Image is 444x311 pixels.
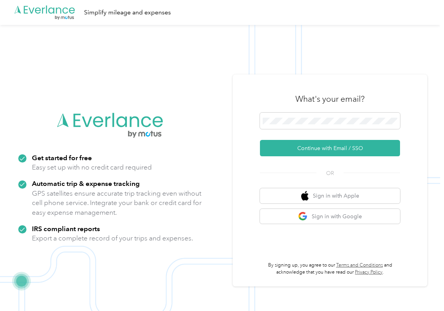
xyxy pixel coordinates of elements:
button: google logoSign in with Google [260,209,400,224]
p: By signing up, you agree to our and acknowledge that you have read our . [260,262,400,276]
img: google logo [298,212,308,221]
img: apple logo [301,191,309,201]
strong: Get started for free [32,154,92,162]
a: Privacy Policy [355,269,383,275]
button: apple logoSign in with Apple [260,188,400,203]
p: GPS satellites ensure accurate trip tracking even without cell phone service. Integrate your bank... [32,189,202,217]
span: OR [316,169,344,177]
h3: What's your email? [295,94,365,104]
div: Simplify mileage and expenses [84,8,171,18]
strong: Automatic trip & expense tracking [32,179,140,187]
button: Continue with Email / SSO [260,140,400,156]
p: Export a complete record of your trips and expenses. [32,233,193,243]
a: Terms and Conditions [336,262,383,268]
iframe: Everlance-gr Chat Button Frame [400,267,444,311]
p: Easy set up with no credit card required [32,163,152,172]
strong: IRS compliant reports [32,224,100,233]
